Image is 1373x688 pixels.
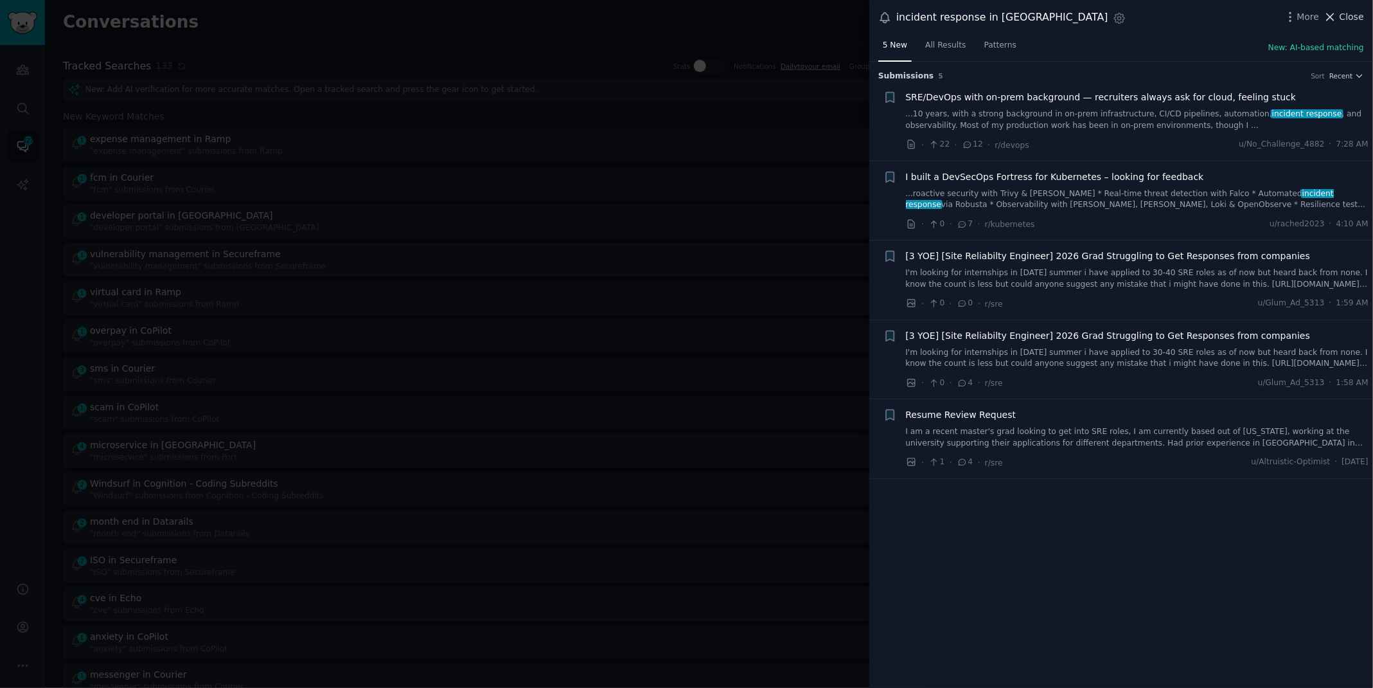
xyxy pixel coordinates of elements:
button: Recent [1329,71,1364,80]
span: 4:10 AM [1336,219,1369,230]
span: · [1335,457,1338,468]
span: · [921,138,924,152]
a: Patterns [980,35,1021,62]
span: · [978,297,980,311]
span: · [978,217,980,231]
span: More [1297,10,1320,24]
span: 7 [957,219,973,230]
span: All Results [925,40,966,51]
span: u/Glum_Ad_5313 [1258,377,1325,389]
span: · [1329,139,1332,150]
span: · [921,217,924,231]
span: Submission s [878,71,934,82]
span: 4 [957,457,973,468]
span: u/Glum_Ad_5313 [1258,298,1325,309]
span: · [988,138,990,152]
a: [3 YOE] [Site Reliabilty Engineer] 2026 Grad Struggling to Get Responses from companies [906,329,1311,343]
span: 4 [957,377,973,389]
span: · [1329,219,1332,230]
span: 0 [928,219,944,230]
span: u/No_Challenge_4882 [1239,139,1325,150]
a: ...roactive security with Trivy & [PERSON_NAME] * Real-time threat detection with Falco * Automat... [906,188,1369,211]
span: r/kubernetes [985,220,1035,229]
a: I'm looking for internships in [DATE] summer i have applied to 30-40 SRE roles as of now but hear... [906,347,1369,370]
span: 1:59 AM [1336,298,1369,309]
span: 0 [928,377,944,389]
button: More [1284,10,1320,24]
span: · [921,456,924,469]
span: · [1329,298,1332,309]
span: 7:28 AM [1336,139,1369,150]
span: [DATE] [1342,457,1369,468]
span: u/Altruistic-Optimist [1252,457,1331,468]
span: 5 New [883,40,907,51]
a: [3 YOE] [Site Reliabilty Engineer] 2026 Grad Struggling to Get Responses from companies [906,249,1311,263]
span: · [950,376,952,390]
a: I built a DevSecOps Fortress for Kubernetes – looking for feedback [906,170,1204,184]
a: All Results [921,35,970,62]
div: Sort [1311,71,1325,80]
span: · [921,376,924,390]
a: 5 New [878,35,912,62]
button: Close [1324,10,1364,24]
button: New: AI-based matching [1268,42,1364,54]
a: SRE/DevOps with on-prem background — recruiters always ask for cloud, feeling stuck [906,91,1297,104]
span: · [950,297,952,311]
span: · [950,217,952,231]
span: r/devops [995,141,1029,150]
a: Resume Review Request [906,408,1016,422]
span: Recent [1329,71,1352,80]
span: 1:58 AM [1336,377,1369,389]
span: · [950,456,952,469]
div: incident response in [GEOGRAPHIC_DATA] [896,10,1108,26]
span: r/sre [985,379,1003,388]
span: r/sre [985,300,1003,309]
span: 0 [928,298,944,309]
span: 22 [928,139,950,150]
span: r/sre [985,458,1003,467]
span: · [978,376,980,390]
span: 12 [962,139,983,150]
span: · [1329,377,1332,389]
span: Close [1340,10,1364,24]
span: u/rached2023 [1270,219,1324,230]
span: incident response [1271,109,1343,118]
span: 0 [957,298,973,309]
a: I am a recent master's grad looking to get into SRE roles, I am currently based out of [US_STATE]... [906,426,1369,449]
a: I'm looking for internships in [DATE] summer i have applied to 30-40 SRE roles as of now but hear... [906,267,1369,290]
a: ...10 years, with a strong background in on-prem infrastructure, CI/CD pipelines, automation,inci... [906,109,1369,131]
span: 5 [939,72,943,80]
span: · [955,138,957,152]
span: 1 [928,457,944,468]
span: · [921,297,924,311]
span: · [978,456,980,469]
span: Patterns [984,40,1016,51]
